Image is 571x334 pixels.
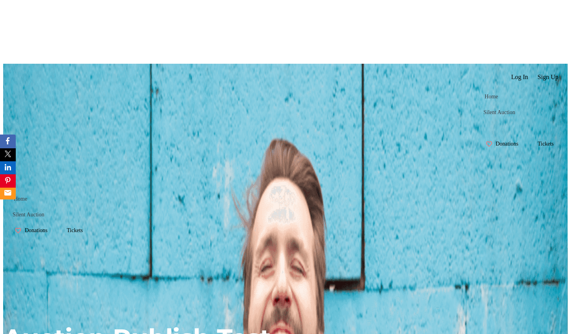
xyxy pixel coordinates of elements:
a: Silent Auction [479,105,520,120]
span: Donations [496,141,519,147]
span: Silent Auction [484,109,515,116]
button: Sign Up [533,69,563,85]
span: Sign Up [538,74,558,81]
span: Tickets [67,227,83,234]
span: Log In [511,74,528,81]
span: Silent Auction [13,212,44,218]
a: Donations [479,136,528,152]
a: Tickets [57,223,93,238]
a: Home [479,89,504,105]
span: Tickets [538,141,554,147]
span: Home [14,196,27,202]
a: Tickets [528,136,563,152]
span: Donations [25,227,48,234]
a: Silent Auction [8,207,49,223]
a: Home [8,191,33,207]
a: Donations [8,223,57,238]
span: Home [485,94,498,100]
button: Log In [506,69,533,85]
